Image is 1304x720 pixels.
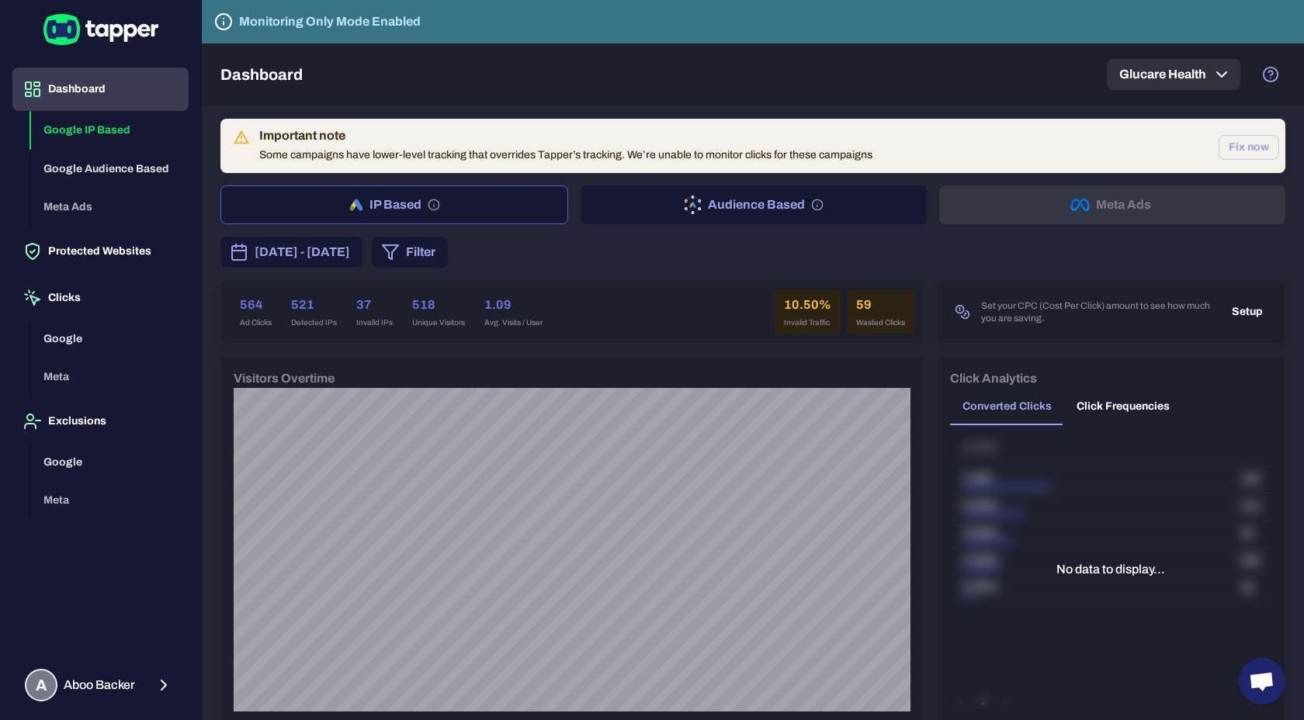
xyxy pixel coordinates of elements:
h6: 1.09 [484,296,543,314]
button: Filter [372,237,448,268]
span: Avg. Visits / User [484,317,543,328]
h6: Visitors Overtime [234,369,335,388]
svg: Audience based: Search, Display, Shopping, Video Performance Max, Demand Generation [811,199,824,211]
button: AAboo Backer [12,663,189,708]
button: [DATE] - [DATE] [220,237,362,268]
span: Ad Clicks [240,317,272,328]
a: Google [31,454,189,467]
svg: Tapper is not blocking any fraudulent activity for this domain [214,12,233,31]
h6: 10.50% [784,296,831,314]
a: Google IP Based [31,123,189,136]
span: Unique Visitors [412,317,465,328]
h6: 59 [856,296,905,314]
span: Invalid Traffic [784,317,831,328]
h6: 521 [291,296,337,314]
span: Detected IPs [291,317,337,328]
h6: 37 [356,296,393,314]
h6: Click Analytics [950,369,1037,388]
div: Some campaigns have lower-level tracking that overrides Tapper’s tracking. We’re unable to monito... [259,123,872,168]
button: Google Audience Based [31,150,189,189]
button: Exclusions [12,400,189,443]
span: [DATE] - [DATE] [255,243,350,261]
h6: Monitoring Only Mode Enabled [239,12,421,31]
button: IP Based [220,185,568,224]
button: Protected Websites [12,230,189,273]
button: Google IP Based [31,111,189,150]
button: Dashboard [12,67,189,111]
a: Dashboard [12,81,189,95]
svg: IP based: Search, Display, and Shopping. [428,199,440,211]
a: Google [31,331,189,344]
a: Google Audience Based [31,161,189,174]
div: A [25,669,57,701]
button: Google [31,320,189,358]
button: Glucare Health [1107,59,1240,90]
button: Clicks [12,276,189,320]
button: Converted Clicks [950,388,1064,425]
span: Invalid IPs [356,317,393,328]
a: Protected Websites [12,244,189,257]
button: Fix now [1219,135,1279,160]
a: Clicks [12,290,189,303]
h6: 564 [240,296,272,314]
div: Important note [259,128,872,144]
button: Setup [1222,300,1272,324]
h6: 518 [412,296,465,314]
span: Wasted Clicks [856,317,905,328]
button: Google [31,443,189,482]
a: Open chat [1239,658,1285,704]
button: Click Frequencies [1064,388,1182,425]
p: No data to display... [1056,562,1165,577]
span: Aboo Backer [64,677,135,693]
a: Exclusions [12,414,189,427]
span: Set your CPC (Cost Per Click) amount to see how much you are saving. [981,299,1216,324]
h5: Dashboard [220,65,303,84]
button: Audience Based [581,185,927,224]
